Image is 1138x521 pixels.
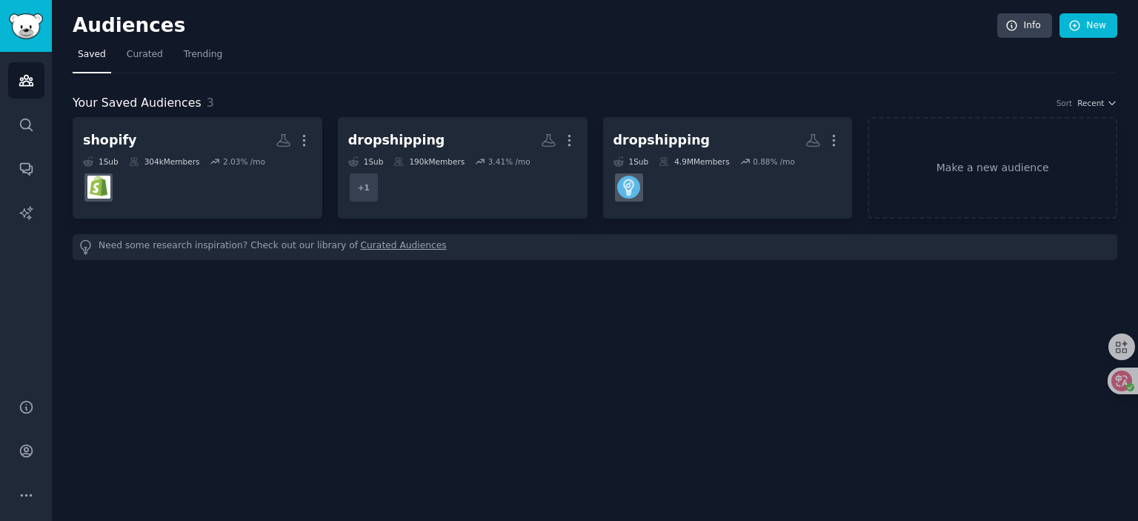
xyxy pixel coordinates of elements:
span: Curated [127,48,163,62]
img: GummySearch logo [9,13,43,39]
div: 1 Sub [348,156,384,167]
span: 3 [207,96,214,110]
button: Recent [1077,98,1117,108]
a: dropshipping1Sub190kMembers3.41% /mo+1 [338,117,588,219]
a: Info [997,13,1052,39]
div: dropshipping [348,131,445,150]
a: dropshipping1Sub4.9MMembers0.88% /moEntrepreneur [603,117,853,219]
div: 304k Members [129,156,200,167]
div: 0.88 % /mo [753,156,795,167]
div: 4.9M Members [659,156,729,167]
div: 1 Sub [613,156,649,167]
div: Sort [1057,98,1073,108]
a: Trending [179,43,227,73]
span: Recent [1077,98,1104,108]
a: Saved [73,43,111,73]
div: 2.03 % /mo [223,156,265,167]
a: Curated Audiences [361,239,447,255]
div: 3.41 % /mo [488,156,530,167]
a: Make a new audience [868,117,1117,219]
span: Your Saved Audiences [73,94,202,113]
a: Curated [122,43,168,73]
span: Saved [78,48,106,62]
div: 1 Sub [83,156,119,167]
a: shopify1Sub304kMembers2.03% /moshopify [73,117,322,219]
div: Need some research inspiration? Check out our library of [73,234,1117,260]
div: dropshipping [613,131,711,150]
div: 190k Members [393,156,465,167]
a: New [1059,13,1117,39]
div: shopify [83,131,136,150]
h2: Audiences [73,14,997,38]
div: + 1 [348,172,379,203]
span: Trending [184,48,222,62]
img: shopify [87,176,110,199]
img: Entrepreneur [617,176,640,199]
